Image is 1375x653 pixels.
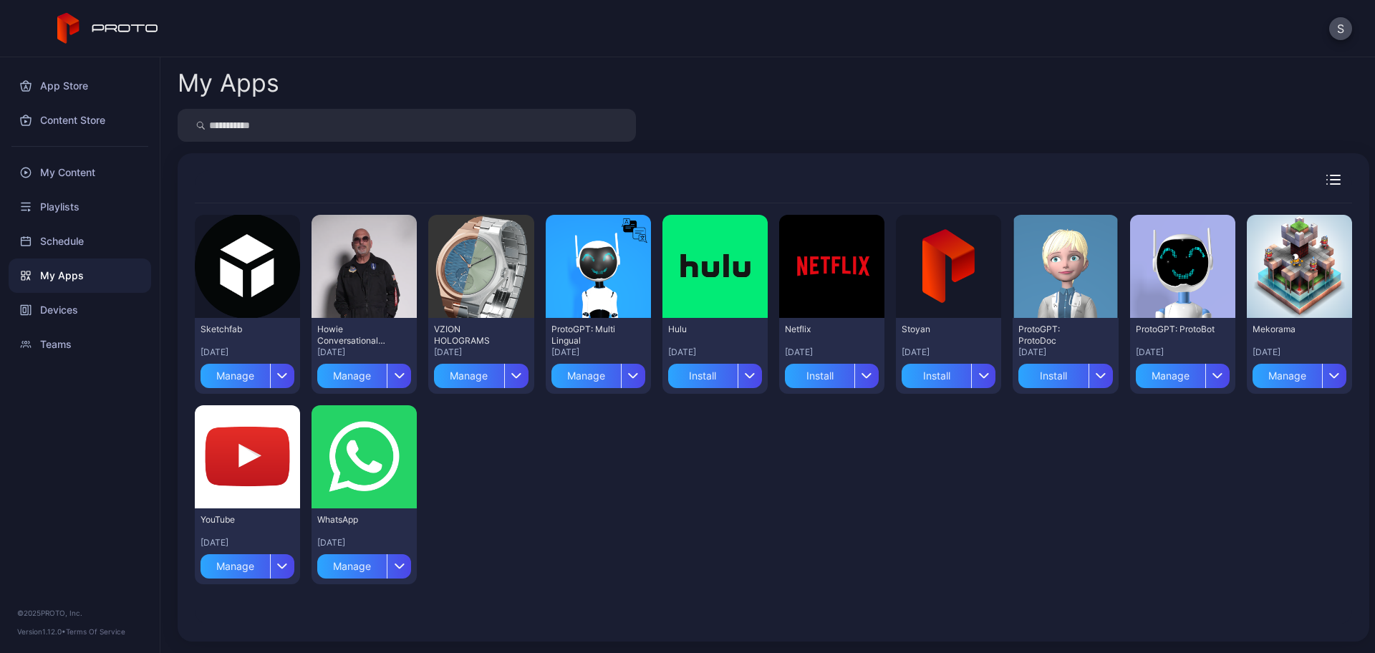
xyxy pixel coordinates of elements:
[551,364,621,388] div: Manage
[1018,324,1097,347] div: ProtoGPT: ProtoDoc
[668,364,738,388] div: Install
[317,358,411,388] button: Manage
[434,324,513,347] div: VZION HOLOGRAMS
[201,537,294,548] div: [DATE]
[317,347,411,358] div: [DATE]
[9,327,151,362] a: Teams
[9,190,151,224] a: Playlists
[9,155,151,190] a: My Content
[9,69,151,103] a: App Store
[201,324,279,335] div: Sketchfab
[201,347,294,358] div: [DATE]
[434,347,528,358] div: [DATE]
[902,347,995,358] div: [DATE]
[1136,358,1230,388] button: Manage
[551,358,645,388] button: Manage
[1136,347,1230,358] div: [DATE]
[317,364,387,388] div: Manage
[201,514,279,526] div: YouTube
[434,358,528,388] button: Manage
[434,364,503,388] div: Manage
[1253,358,1346,388] button: Manage
[66,627,125,636] a: Terms Of Service
[785,358,879,388] button: Install
[668,358,762,388] button: Install
[317,548,411,579] button: Manage
[201,358,294,388] button: Manage
[17,607,143,619] div: © 2025 PROTO, Inc.
[1253,324,1331,335] div: Mekorama
[1136,364,1205,388] div: Manage
[317,537,411,548] div: [DATE]
[551,347,645,358] div: [DATE]
[1018,347,1112,358] div: [DATE]
[317,514,396,526] div: WhatsApp
[1253,364,1322,388] div: Manage
[317,554,387,579] div: Manage
[668,347,762,358] div: [DATE]
[902,358,995,388] button: Install
[785,364,854,388] div: Install
[9,293,151,327] a: Devices
[551,324,630,347] div: ProtoGPT: Multi Lingual
[1136,324,1215,335] div: ProtoGPT: ProtoBot
[785,347,879,358] div: [DATE]
[1018,364,1088,388] div: Install
[1018,358,1112,388] button: Install
[1253,347,1346,358] div: [DATE]
[9,224,151,258] a: Schedule
[9,258,151,293] a: My Apps
[902,324,980,335] div: Stoyan
[785,324,864,335] div: Netflix
[9,103,151,137] a: Content Store
[317,324,396,347] div: Howie Conversational Persona - (Proto Internal)
[17,627,66,636] span: Version 1.12.0 •
[1329,17,1352,40] button: S
[902,364,971,388] div: Install
[178,71,279,95] div: My Apps
[201,548,294,579] button: Manage
[668,324,747,335] div: Hulu
[201,364,270,388] div: Manage
[201,554,270,579] div: Manage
